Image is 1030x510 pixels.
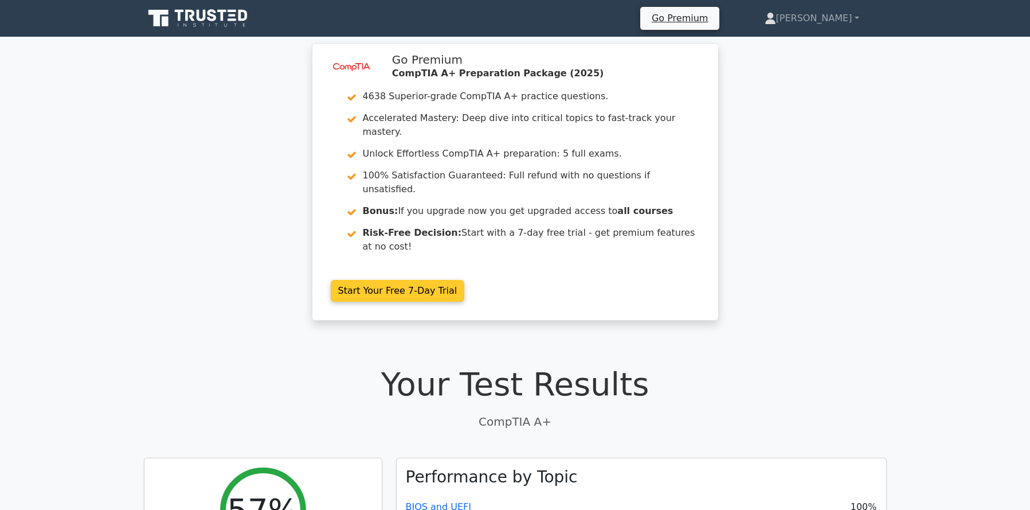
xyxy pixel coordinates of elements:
[144,365,887,403] h1: Your Test Results
[737,7,887,30] a: [PERSON_NAME]
[645,10,715,26] a: Go Premium
[144,413,887,430] p: CompTIA A+
[406,468,578,487] h3: Performance by Topic
[331,280,465,302] a: Start Your Free 7-Day Trial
